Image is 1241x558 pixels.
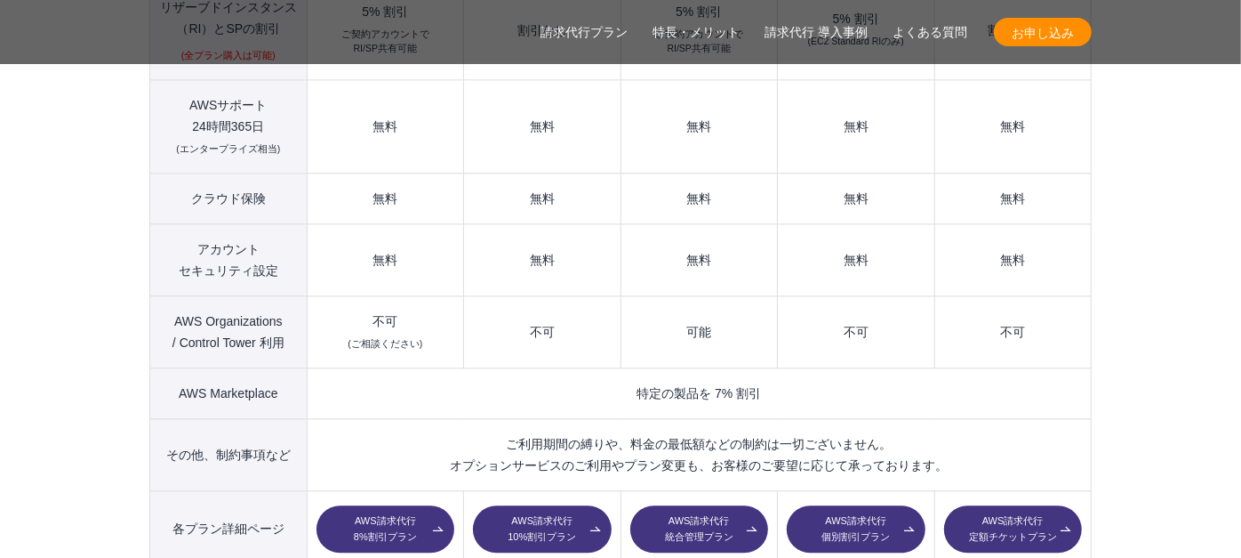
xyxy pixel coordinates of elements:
[316,5,454,18] div: 5% 割引
[620,173,777,223] td: 無料
[620,295,777,368] td: 可能
[655,28,743,56] small: ご契約アカウントで RI/SP共有可能
[348,338,422,349] small: (ご相談ください)
[307,418,1091,490] td: ご利用期間の縛りや、料金の最低額などの制約は一切ございません。 オプションサービスのご利用やプラン変更も、お客様のご要望に応じて承っております。
[787,12,925,25] div: 5% 割引
[994,23,1092,42] span: お申し込み
[630,505,768,554] a: AWS請求代行統合管理プラン
[778,223,934,295] td: 無料
[464,173,620,223] td: 無料
[150,295,308,368] th: AWS Organizations / Control Tower 利用
[150,79,308,173] th: AWSサポート 24時間365日
[934,223,1091,295] td: 無料
[181,49,276,63] small: (全プラン購入は可能)
[307,79,463,173] td: 無料
[464,295,620,368] td: 不可
[150,173,308,223] th: クラウド保険
[893,23,967,42] a: よくある質問
[473,505,611,554] a: AWS請求代行10%割引プラン
[307,368,1091,418] td: 特定の製品を 7% 割引
[934,295,1091,368] td: 不可
[176,143,280,154] small: (エンタープライズ相当)
[653,23,740,42] a: 特長・メリット
[307,223,463,295] td: 無料
[464,223,620,295] td: 無料
[934,79,1091,173] td: 無料
[934,173,1091,223] td: 無料
[464,79,620,173] td: 無料
[787,505,925,554] a: AWS請求代行個別割引プラン
[316,505,454,554] a: AWS請求代行8%割引プラン
[778,173,934,223] td: 無料
[778,79,934,173] td: 無料
[307,295,463,368] td: 不可
[150,223,308,295] th: アカウント セキュリティ設定
[540,23,628,42] a: 請求代行プラン
[944,505,1082,554] a: AWS請求代行定額チケットプラン
[630,5,768,18] div: 5% 割引
[994,18,1092,46] a: お申し込み
[341,28,429,56] small: ご契約アカウントで RI/SP共有可能
[150,368,308,418] th: AWS Marketplace
[765,23,868,42] a: 請求代行 導入事例
[620,79,777,173] td: 無料
[808,35,904,49] small: (EC2 Standard RIのみ)
[620,223,777,295] td: 無料
[778,295,934,368] td: 不可
[150,418,308,490] th: その他、制約事項など
[307,173,463,223] td: 無料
